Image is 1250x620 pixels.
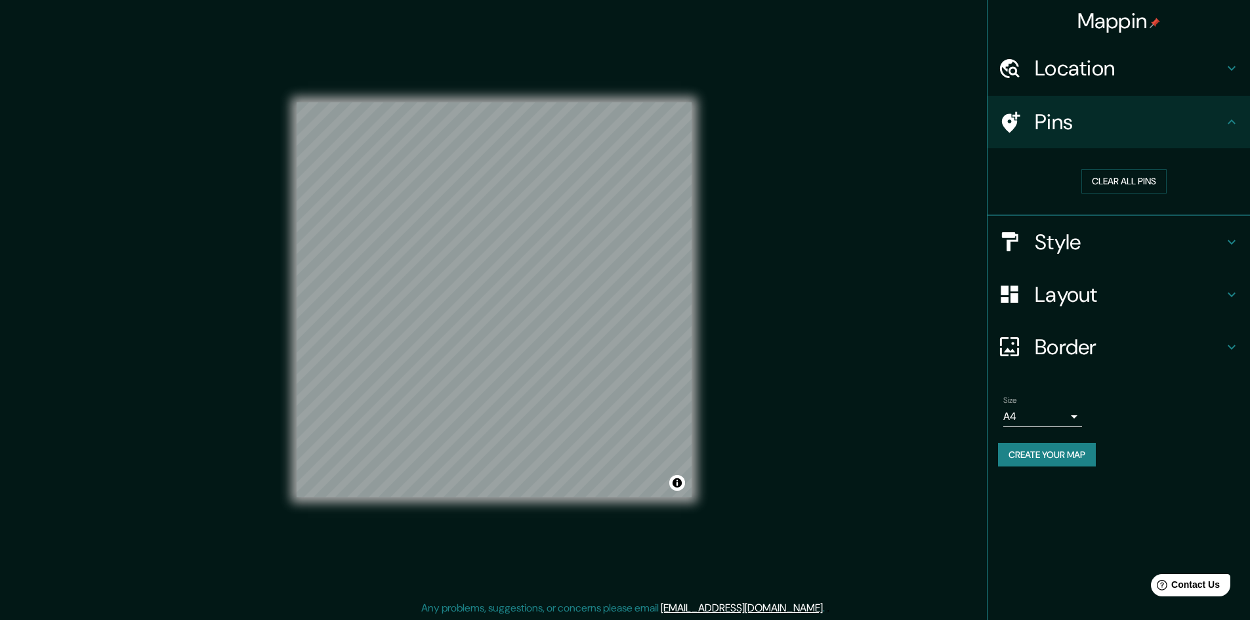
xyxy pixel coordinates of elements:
[1035,334,1224,360] h4: Border
[988,268,1250,321] div: Layout
[988,96,1250,148] div: Pins
[1133,569,1236,606] iframe: Help widget launcher
[669,475,685,491] button: Toggle attribution
[1150,18,1160,28] img: pin-icon.png
[1035,229,1224,255] h4: Style
[825,600,827,616] div: .
[988,216,1250,268] div: Style
[1081,169,1167,194] button: Clear all pins
[1035,109,1224,135] h4: Pins
[1035,281,1224,308] h4: Layout
[661,601,823,615] a: [EMAIL_ADDRESS][DOMAIN_NAME]
[988,42,1250,94] div: Location
[421,600,825,616] p: Any problems, suggestions, or concerns please email .
[297,102,692,497] canvas: Map
[1077,8,1161,34] h4: Mappin
[1035,55,1224,81] h4: Location
[1003,406,1082,427] div: A4
[1003,394,1017,405] label: Size
[827,600,829,616] div: .
[998,443,1096,467] button: Create your map
[988,321,1250,373] div: Border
